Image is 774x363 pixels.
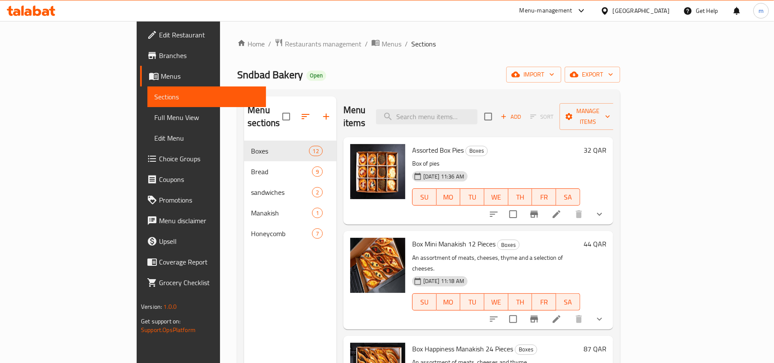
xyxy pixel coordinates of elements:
[277,108,295,126] span: Select all sections
[759,6,764,15] span: m
[524,204,545,225] button: Branch-specific-item
[376,109,477,124] input: search
[512,296,529,308] span: TH
[251,208,312,218] div: Manakish
[498,240,519,250] span: Boxes
[532,293,556,311] button: FR
[405,39,408,49] li: /
[251,187,312,197] span: sandwiches
[420,172,468,181] span: [DATE] 11:36 AM
[524,309,545,329] button: Branch-specific-item
[312,228,323,239] div: items
[506,67,561,83] button: import
[412,237,496,250] span: Box Mini Manakish 12 Pieces
[566,106,610,127] span: Manage items
[350,238,405,293] img: Box Mini Manakish 12 Pieces
[343,104,366,129] h2: Menu items
[594,314,605,324] svg: Show Choices
[309,147,322,155] span: 12
[244,182,337,203] div: sandwiches2
[140,210,266,231] a: Menu disclaimer
[147,128,266,148] a: Edit Menu
[515,345,537,354] span: Boxes
[499,112,523,122] span: Add
[371,38,401,49] a: Menus
[569,309,589,329] button: delete
[551,209,562,219] a: Edit menu item
[594,209,605,219] svg: Show Choices
[464,296,481,308] span: TU
[140,252,266,272] a: Coverage Report
[525,110,560,123] span: Select section first
[159,236,259,246] span: Upsell
[244,137,337,247] nav: Menu sections
[306,72,326,79] span: Open
[411,39,436,49] span: Sections
[251,228,312,239] span: Honeycomb
[416,296,433,308] span: SU
[140,66,266,86] a: Menus
[140,169,266,190] a: Coupons
[237,65,303,84] span: Sndbad Bakery
[483,204,504,225] button: sort-choices
[140,45,266,66] a: Branches
[513,69,554,80] span: import
[532,188,556,206] button: FR
[159,174,259,185] span: Coupons
[484,293,508,311] button: WE
[512,191,529,203] span: TH
[140,231,266,252] a: Upsell
[504,205,522,223] span: Select to update
[497,240,520,250] div: Boxes
[535,296,553,308] span: FR
[508,188,532,206] button: TH
[560,103,617,130] button: Manage items
[556,293,580,311] button: SA
[460,188,484,206] button: TU
[251,146,309,156] span: Boxes
[159,277,259,288] span: Grocery Checklist
[437,188,461,206] button: MO
[161,71,259,81] span: Menus
[556,188,580,206] button: SA
[589,204,610,225] button: show more
[159,195,259,205] span: Promotions
[140,272,266,293] a: Grocery Checklist
[141,324,196,335] a: Support.OpsPlatform
[416,191,433,203] span: SU
[412,342,513,355] span: Box Happiness Manakish 24 Pieces
[460,293,484,311] button: TU
[589,309,610,329] button: show more
[437,293,461,311] button: MO
[312,208,323,218] div: items
[484,188,508,206] button: WE
[465,146,488,156] div: Boxes
[237,38,620,49] nav: breadcrumb
[154,133,259,143] span: Edit Menu
[159,215,259,226] span: Menu disclaimer
[412,158,580,169] p: Box of pies
[535,191,553,203] span: FR
[154,92,259,102] span: Sections
[488,296,505,308] span: WE
[159,154,259,164] span: Choice Groups
[141,316,180,327] span: Get support on:
[508,293,532,311] button: TH
[312,168,322,176] span: 9
[312,166,323,177] div: items
[464,191,481,203] span: TU
[159,257,259,267] span: Coverage Report
[497,110,525,123] span: Add item
[275,38,361,49] a: Restaurants management
[382,39,401,49] span: Menus
[365,39,368,49] li: /
[560,191,577,203] span: SA
[159,30,259,40] span: Edit Restaurant
[140,25,266,45] a: Edit Restaurant
[440,191,457,203] span: MO
[515,345,537,355] div: Boxes
[244,161,337,182] div: Bread9
[312,209,322,217] span: 1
